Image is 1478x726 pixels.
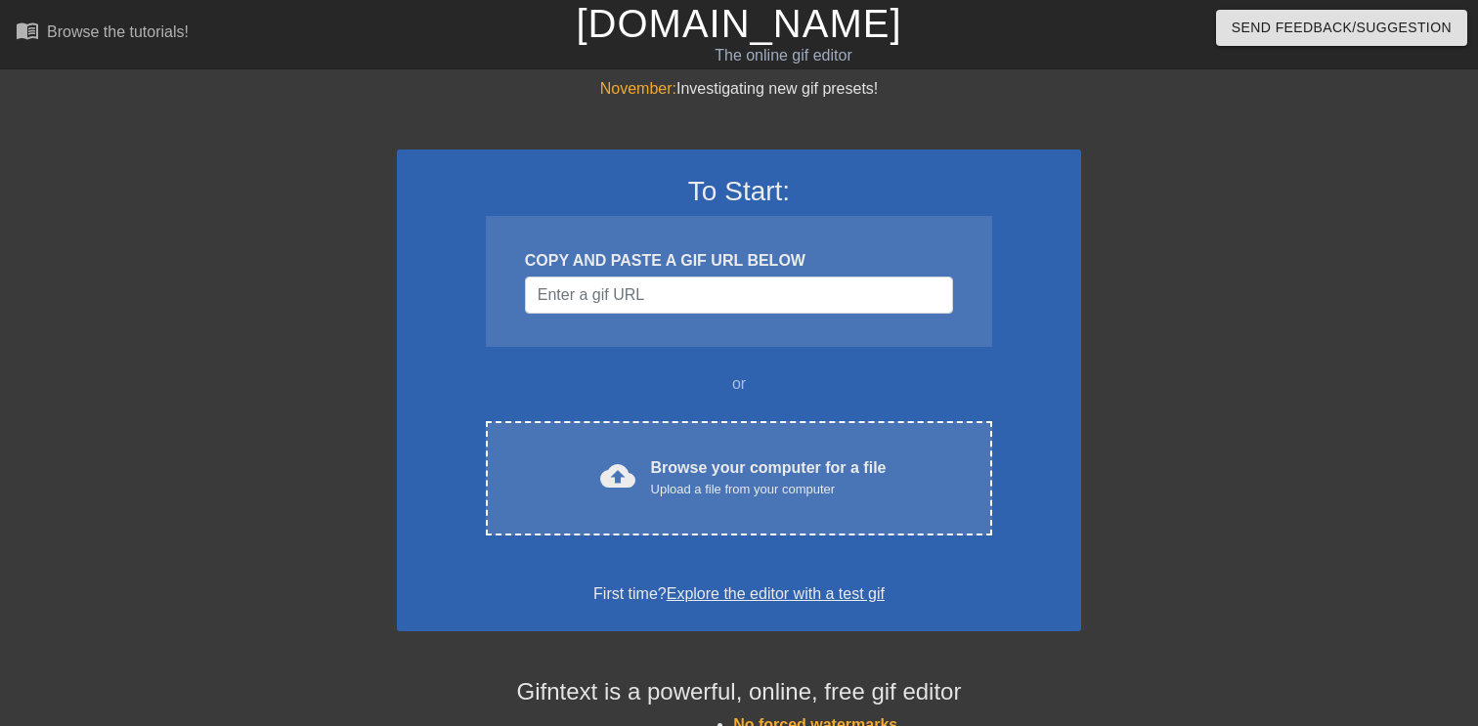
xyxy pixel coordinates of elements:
[667,585,885,602] a: Explore the editor with a test gif
[16,19,189,49] a: Browse the tutorials!
[525,277,953,314] input: Username
[422,175,1056,208] h3: To Start:
[651,480,887,499] div: Upload a file from your computer
[651,456,887,499] div: Browse your computer for a file
[448,372,1030,396] div: or
[576,2,901,45] a: [DOMAIN_NAME]
[1216,10,1467,46] button: Send Feedback/Suggestion
[1232,16,1452,40] span: Send Feedback/Suggestion
[600,80,676,97] span: November:
[422,582,1056,606] div: First time?
[47,23,189,40] div: Browse the tutorials!
[397,678,1081,706] h4: Gifntext is a powerful, online, free gif editor
[397,77,1081,101] div: Investigating new gif presets!
[16,19,39,42] span: menu_book
[600,458,635,493] span: cloud_upload
[502,44,1065,67] div: The online gif editor
[525,249,953,273] div: COPY AND PASTE A GIF URL BELOW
